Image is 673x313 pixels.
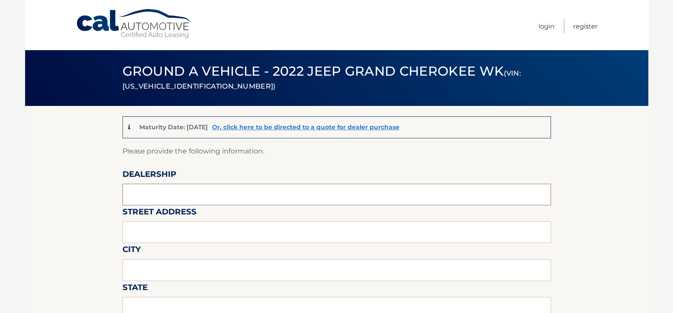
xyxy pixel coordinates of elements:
small: (VIN: [US_VEHICLE_IDENTIFICATION_NUMBER]) [122,69,521,90]
a: Or, click here to be directed to a quote for dealer purchase [212,123,399,131]
span: Ground a Vehicle - 2022 Jeep Grand Cherokee WK [122,63,521,92]
label: State [122,281,148,297]
a: Login [538,19,554,33]
p: Maturity Date: [DATE] [139,123,208,131]
label: City [122,243,141,259]
a: Cal Automotive [76,9,193,39]
a: Register [573,19,598,33]
p: Please provide the following information. [122,145,551,157]
label: Street Address [122,205,196,221]
label: Dealership [122,168,176,184]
